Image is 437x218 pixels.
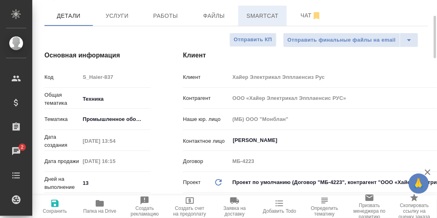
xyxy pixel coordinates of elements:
span: Файлы [195,11,233,21]
span: 🙏 [412,175,426,192]
span: Создать рекламацию [127,205,162,217]
p: Договор [183,157,229,165]
p: Проект [183,178,201,186]
p: Дата создания [44,133,80,149]
button: Добавить Todo [257,195,302,218]
span: Отправить КП [234,35,272,44]
button: Создать рекламацию [122,195,167,218]
span: Добавить Todo [263,208,296,214]
p: Контактное лицо [183,137,229,145]
span: Чат [292,11,330,21]
svg: Отписаться [312,11,321,21]
div: split button [283,33,418,47]
input: Пустое поле [80,71,151,83]
span: Работы [146,11,185,21]
span: Папка на Drive [83,208,116,214]
button: Призвать менеджера по развитию [347,195,392,218]
span: 2 [16,143,28,151]
p: Дней на выполнение [44,175,80,191]
input: Пустое поле [80,155,151,167]
span: Определить тематику [307,205,342,217]
span: Сохранить [43,208,67,214]
span: Smartcat [243,11,282,21]
div: Промышленное оборудование [80,112,153,126]
span: Заявка на доставку [217,205,252,217]
p: Общая тематика [44,91,80,107]
p: Клиент [183,73,229,81]
span: Создать счет на предоплату [172,205,207,217]
button: Определить тематику [302,195,347,218]
span: Детали [49,11,88,21]
p: Наше юр. лицо [183,115,229,123]
button: Отправить КП [229,33,277,47]
button: Папка на Drive [77,195,122,218]
h4: Основная информация [44,51,151,60]
h4: Клиент [183,51,428,60]
p: Дата продажи [44,157,80,165]
a: 2 [2,141,30,161]
button: Заявка на доставку [212,195,257,218]
button: 🙏 [409,174,429,194]
span: Услуги [98,11,137,21]
button: Отправить финальные файлы на email [283,33,400,47]
p: Код [44,73,80,81]
span: Отправить финальные файлы на email [288,36,396,45]
div: Техника [80,92,153,106]
button: Скопировать ссылку на оценку заказа [392,195,437,218]
button: Создать счет на предоплату [167,195,212,218]
input: ✎ Введи что-нибудь [80,177,151,189]
button: Сохранить [32,195,77,218]
p: Тематика [44,115,80,123]
input: Пустое поле [80,135,151,147]
p: Контрагент [183,94,229,102]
